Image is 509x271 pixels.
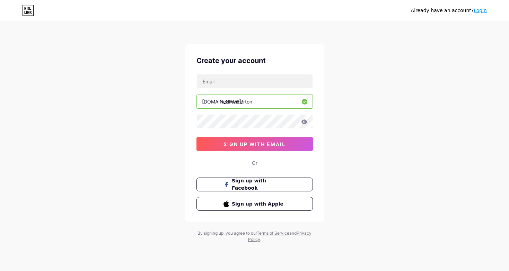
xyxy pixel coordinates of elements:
[196,178,313,191] button: Sign up with Facebook
[223,141,286,147] span: sign up with email
[196,55,313,66] div: Create your account
[411,7,487,14] div: Already have an account?
[196,137,313,151] button: sign up with email
[197,94,313,108] input: username
[196,230,314,243] div: By signing up, you agree to our and .
[197,74,313,88] input: Email
[196,197,313,211] button: Sign up with Apple
[252,159,257,166] div: Or
[257,231,289,236] a: Terms of Service
[232,200,286,208] span: Sign up with Apple
[474,8,487,13] a: Login
[202,98,243,105] div: [DOMAIN_NAME]/
[232,177,286,192] span: Sign up with Facebook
